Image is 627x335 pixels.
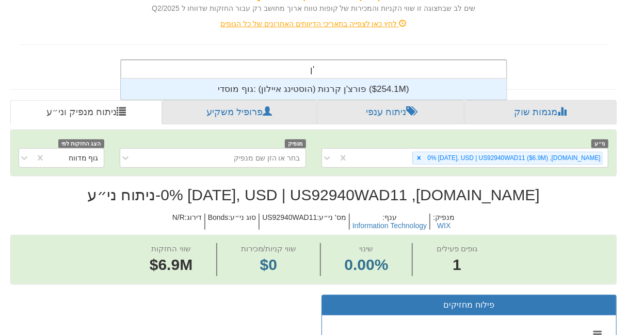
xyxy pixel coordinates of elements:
[58,139,104,148] span: הצג החזקות לפי
[10,100,162,125] a: ניתוח מנפיק וני״ע
[120,79,507,100] div: גוף מוסדי: ‎פורצ'ן קרנות (הוסטינג איילון) ‎($254.1M)‏
[241,244,296,253] span: שווי קניות/מכירות
[204,214,259,230] h5: סוג ני״ע : Bonds
[429,214,457,230] h5: מנפיק :
[10,186,617,203] h2: [DOMAIN_NAME], 0% [DATE], USD | US92940WAD11 - ניתוח ני״ע
[330,300,609,310] h3: פילוח מחזיקים
[591,139,608,148] span: ני״ע
[359,244,373,253] span: שינוי
[425,152,602,164] div: [DOMAIN_NAME], 0% [DATE], USD | US92940WAD11 ‎($6.9M‎)‎
[285,139,306,148] span: מנפיק
[12,19,616,29] div: לחץ כאן לצפייה בתאריכי הדיווחים האחרונים של כל הגופים
[150,256,192,273] span: $6.9M
[260,256,277,273] span: $0
[69,153,99,163] div: גוף מדווח
[120,79,507,100] div: grid
[259,214,349,230] h5: מס' ני״ע : US92940WAD11
[349,214,430,230] h5: ענף :
[317,100,465,125] a: ניתוח ענפי
[352,222,427,230] button: Information Technology
[437,244,477,253] span: גופים פעילים
[437,222,451,230] button: WIX
[20,3,608,13] div: שים לב שבתצוגה זו שווי הקניות והמכירות של קופות טווח ארוך מחושב רק עבור החזקות שדווחו ל Q2/2025
[437,254,477,276] span: 1
[162,100,317,125] a: פרופיל משקיע
[151,244,190,253] span: שווי החזקות
[234,153,300,163] div: בחר או הזן שם מנפיק
[170,214,204,230] h5: דירוג : N/R
[344,254,388,276] span: 0.00%
[464,100,617,125] a: מגמות שוק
